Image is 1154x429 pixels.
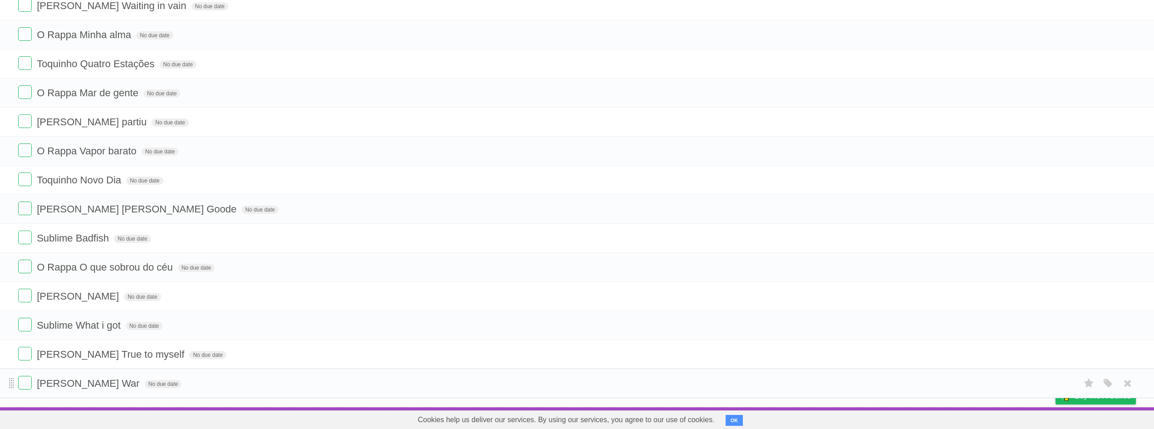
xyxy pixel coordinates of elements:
[965,409,1002,427] a: Developers
[160,60,196,69] span: No due date
[37,116,149,128] span: [PERSON_NAME] partiu
[37,261,175,273] span: O Rappa O que sobrou do céu
[37,232,111,244] span: Sublime Badfish
[18,114,32,128] label: Done
[37,203,239,215] span: [PERSON_NAME] [PERSON_NAME] Goode
[37,58,157,69] span: Toquinho Quatro Estações
[192,2,228,10] span: No due date
[189,351,226,359] span: No due date
[18,347,32,360] label: Done
[124,293,161,301] span: No due date
[18,202,32,215] label: Done
[241,206,278,214] span: No due date
[37,87,141,99] span: O Rappa Mar de gente
[726,415,743,426] button: OK
[37,145,139,157] span: O Rappa Vapor barato
[18,85,32,99] label: Done
[142,148,178,156] span: No due date
[18,260,32,273] label: Done
[1075,388,1131,404] span: Buy me a coffee
[143,89,180,98] span: No due date
[1079,409,1136,427] a: Suggest a feature
[18,143,32,157] label: Done
[18,173,32,186] label: Done
[18,27,32,41] label: Done
[178,264,215,272] span: No due date
[1080,376,1098,391] label: Star task
[126,177,163,185] span: No due date
[152,118,188,127] span: No due date
[18,318,32,331] label: Done
[37,349,187,360] span: [PERSON_NAME] True to myself
[18,56,32,70] label: Done
[18,289,32,302] label: Done
[1044,409,1067,427] a: Privacy
[145,380,182,388] span: No due date
[1013,409,1033,427] a: Terms
[37,174,123,186] span: Toquinho Novo Dia
[136,31,173,39] span: No due date
[114,235,151,243] span: No due date
[409,411,724,429] span: Cookies help us deliver our services. By using our services, you agree to our use of cookies.
[37,320,123,331] span: Sublime What i got
[18,231,32,244] label: Done
[37,29,133,40] span: O Rappa Minha alma
[126,322,162,330] span: No due date
[935,409,954,427] a: About
[37,291,121,302] span: [PERSON_NAME]
[18,376,32,390] label: Done
[37,378,142,389] span: [PERSON_NAME] War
